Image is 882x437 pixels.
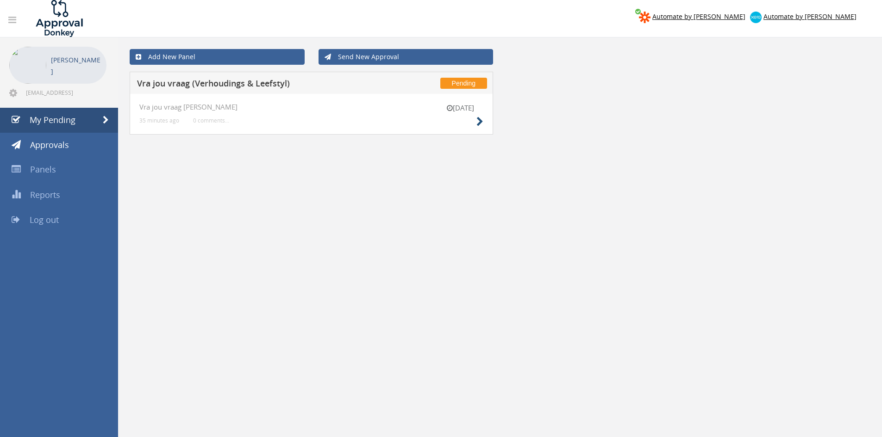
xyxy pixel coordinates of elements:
[763,12,857,21] span: Automate by [PERSON_NAME]
[51,54,102,77] p: [PERSON_NAME]
[30,139,69,150] span: Approvals
[437,103,483,113] small: [DATE]
[30,214,59,225] span: Log out
[30,164,56,175] span: Panels
[139,103,483,111] h4: Vra jou vraag [PERSON_NAME]
[750,12,762,23] img: xero-logo.png
[440,78,487,89] span: Pending
[193,117,229,124] small: 0 comments...
[639,12,651,23] img: zapier-logomark.png
[137,79,381,91] h5: Vra jou vraag (Verhoudings & Leefstyl)
[139,117,179,124] small: 35 minutes ago
[30,114,75,125] span: My Pending
[26,89,105,96] span: [EMAIL_ADDRESS][DOMAIN_NAME]
[30,189,60,200] span: Reports
[130,49,305,65] a: Add New Panel
[319,49,494,65] a: Send New Approval
[652,12,745,21] span: Automate by [PERSON_NAME]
